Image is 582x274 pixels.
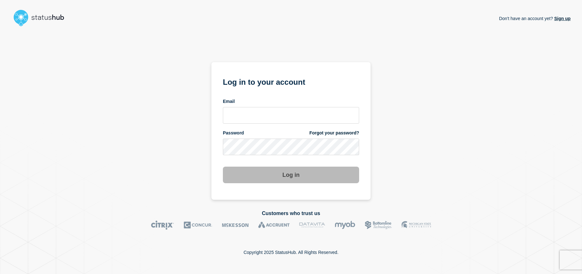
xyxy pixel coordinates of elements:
input: password input [223,139,359,155]
img: Bottomline logo [365,220,392,230]
p: Don't have an account yet? [499,11,571,26]
span: Password [223,130,244,136]
h1: Log in to your account [223,76,359,87]
img: McKesson logo [222,220,249,230]
h2: Customers who trust us [11,211,571,216]
span: Email [223,98,235,105]
img: StatusHub logo [11,8,72,28]
img: myob logo [335,220,355,230]
input: email input [223,107,359,124]
img: Accruent logo [258,220,290,230]
img: DataVita logo [299,220,325,230]
img: MSU logo [401,220,431,230]
img: Concur logo [184,220,212,230]
p: Copyright 2025 StatusHub. All Rights Reserved. [244,250,338,255]
button: Log in [223,167,359,183]
img: Citrix logo [151,220,174,230]
a: Forgot your password? [309,130,359,136]
a: Sign up [553,16,571,21]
